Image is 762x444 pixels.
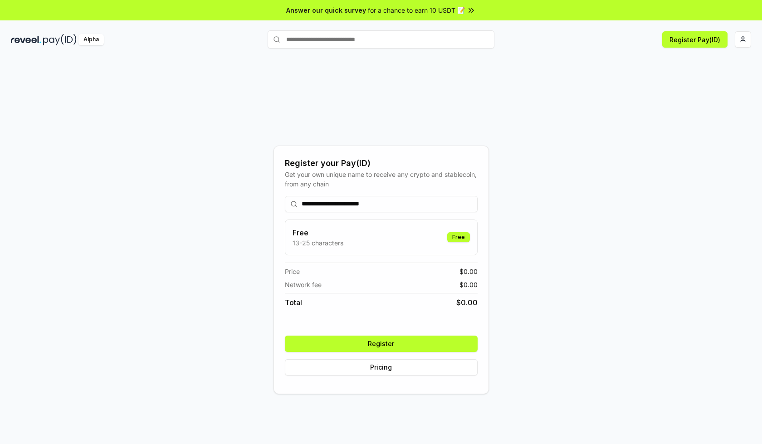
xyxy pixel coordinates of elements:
img: reveel_dark [11,34,41,45]
div: Register your Pay(ID) [285,157,478,170]
span: Total [285,297,302,308]
img: pay_id [43,34,77,45]
h3: Free [293,227,343,238]
span: Price [285,267,300,276]
span: Network fee [285,280,322,289]
div: Get your own unique name to receive any crypto and stablecoin, from any chain [285,170,478,189]
span: for a chance to earn 10 USDT 📝 [368,5,465,15]
span: $ 0.00 [459,267,478,276]
button: Pricing [285,359,478,376]
button: Register [285,336,478,352]
span: Answer our quick survey [286,5,366,15]
button: Register Pay(ID) [662,31,728,48]
div: Free [447,232,470,242]
div: Alpha [78,34,104,45]
p: 13-25 characters [293,238,343,248]
span: $ 0.00 [459,280,478,289]
span: $ 0.00 [456,297,478,308]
